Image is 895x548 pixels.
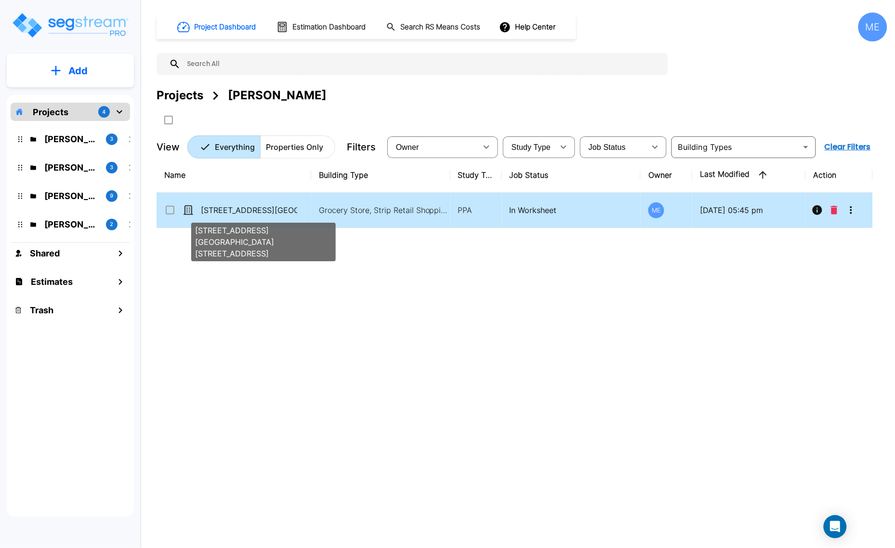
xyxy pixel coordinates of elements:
[497,18,559,36] button: Help Center
[194,22,256,33] h1: Project Dashboard
[319,204,449,216] p: Grocery Store, Strip Retail Shopping Center, Commercial Property Site, Commercial Property Site
[103,108,106,116] p: 4
[648,202,664,218] div: ME
[110,220,114,228] p: 2
[228,87,327,104] div: [PERSON_NAME]
[110,163,114,172] p: 3
[110,135,114,143] p: 3
[195,225,332,259] p: [STREET_ADDRESS][GEOGRAPHIC_DATA][STREET_ADDRESS]
[400,22,480,33] h1: Search RS Means Costs
[512,143,551,151] span: Study Type
[181,53,663,75] input: Search All
[827,200,842,220] button: Delete
[44,161,98,174] p: Jon's Folder
[68,64,88,78] p: Add
[382,18,486,37] button: Search RS Means Costs
[692,158,805,193] th: Last Modified
[157,158,311,193] th: Name
[311,158,450,193] th: Building Type
[347,140,376,154] p: Filters
[799,140,813,154] button: Open
[215,141,255,153] p: Everything
[44,133,98,146] p: Karina's Folder
[44,189,98,202] p: Kristina's Folder (Finalized Reports)
[582,134,645,160] div: Select
[31,275,73,288] h1: Estimates
[808,200,827,220] button: Info
[187,135,261,159] button: Everything
[273,17,371,37] button: Estimation Dashboard
[266,141,323,153] p: Properties Only
[30,247,60,260] h1: Shared
[110,192,114,200] p: 9
[157,87,203,104] div: Projects
[389,134,477,160] div: Select
[674,140,797,154] input: Building Types
[7,57,134,85] button: Add
[11,12,129,39] img: Logo
[502,158,641,193] th: Job Status
[589,143,626,151] span: Job Status
[821,137,875,157] button: Clear Filters
[806,158,873,193] th: Action
[396,143,419,151] span: Owner
[159,110,178,130] button: SelectAll
[641,158,692,193] th: Owner
[260,135,335,159] button: Properties Only
[858,13,887,41] div: ME
[292,22,366,33] h1: Estimation Dashboard
[458,204,494,216] p: PPA
[510,204,633,216] p: In Worksheet
[33,106,68,119] p: Projects
[30,304,53,317] h1: Trash
[187,135,335,159] div: Platform
[842,200,861,220] button: More-Options
[824,515,847,538] div: Open Intercom Messenger
[700,204,798,216] p: [DATE] 05:45 pm
[450,158,502,193] th: Study Type
[44,218,98,231] p: M.E. Folder
[505,134,554,160] div: Select
[201,204,297,216] p: [STREET_ADDRESS][GEOGRAPHIC_DATA][STREET_ADDRESS]
[157,140,180,154] p: View
[173,16,261,38] button: Project Dashboard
